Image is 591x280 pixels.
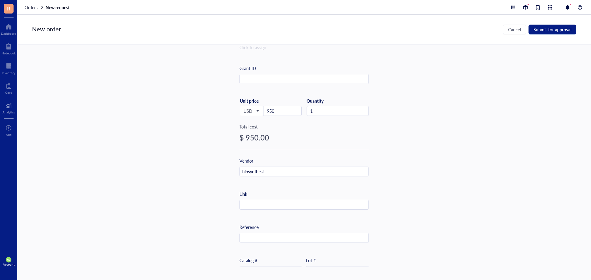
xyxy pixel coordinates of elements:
div: Analytics [2,110,15,114]
a: Dashboard [1,22,16,35]
div: Link [239,191,247,197]
div: New order [32,25,61,34]
a: Orders [25,5,44,10]
a: New request [46,5,71,10]
div: Core [5,91,12,94]
a: Inventory [2,61,15,75]
div: Quantity [307,98,369,104]
span: Submit for approval [533,27,571,32]
div: Unit price [240,98,278,104]
div: Add [6,133,12,136]
div: Grant ID [239,65,256,72]
div: $ 950.00 [239,132,369,142]
button: Cancel [503,25,526,34]
div: Dashboard [1,32,16,35]
div: Vendor [239,157,253,164]
span: NG [7,258,10,261]
div: Reference [239,224,259,231]
div: Total cost [239,123,369,130]
span: R [7,5,10,12]
div: Click to assign [239,44,369,51]
span: Cancel [508,27,521,32]
div: Account [3,262,15,266]
div: Catalog # [239,257,257,264]
a: Notebook [2,41,16,55]
div: Inventory [2,71,15,75]
span: Orders [25,4,38,10]
div: Notebook [2,51,16,55]
a: Analytics [2,101,15,114]
span: USD [243,108,259,114]
div: Lot # [306,257,316,264]
a: Core [5,81,12,94]
button: Submit for approval [529,25,576,34]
